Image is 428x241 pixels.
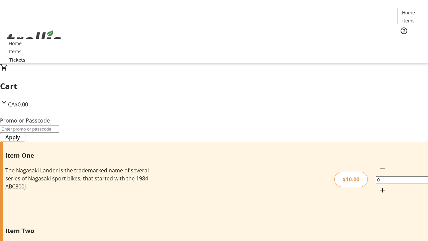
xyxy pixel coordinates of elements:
a: Items [4,48,26,55]
div: The Nagasaki Lander is the trademarked name of several series of Nagasaki sport bikes, that start... [5,166,151,190]
span: CA$0.00 [8,101,28,108]
span: Tickets [403,39,419,46]
h3: Item One [5,151,151,160]
div: $10.00 [334,172,368,187]
a: Home [4,40,26,47]
button: Increment by one [376,183,389,197]
a: Tickets [4,56,31,63]
h3: Item Two [5,226,151,235]
img: Orient E2E Organization Za7lVJvr3L's Logo [4,23,64,57]
span: Tickets [9,56,25,63]
button: Help [397,24,411,37]
a: Tickets [397,39,424,46]
span: Items [9,48,21,55]
a: Home [398,9,419,16]
span: Items [402,17,415,24]
span: Home [9,40,22,47]
a: Items [398,17,419,24]
span: Home [402,9,415,16]
span: Apply [5,133,20,141]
